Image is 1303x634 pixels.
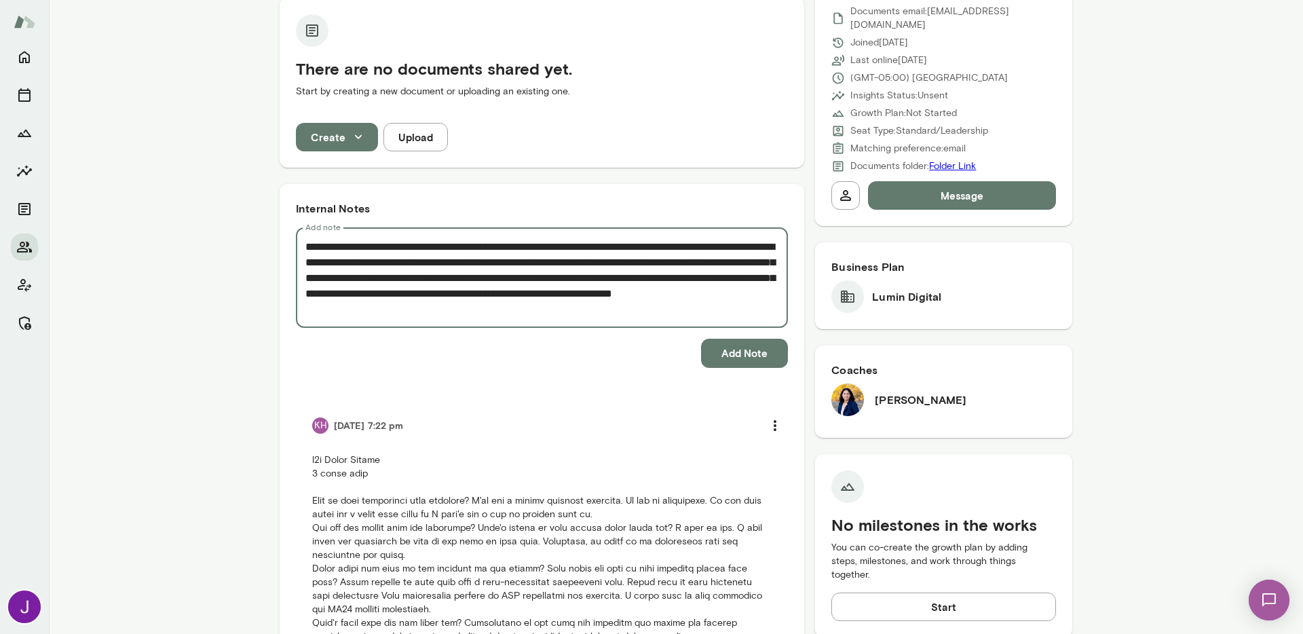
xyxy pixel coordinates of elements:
p: (GMT-05:00) [GEOGRAPHIC_DATA] [850,71,1008,85]
button: Start [831,593,1056,621]
p: Documents folder: [850,160,976,173]
h6: [PERSON_NAME] [875,392,966,408]
button: Create [296,123,378,151]
p: Matching preference: email [850,142,966,155]
button: Documents [11,195,38,223]
button: Members [11,234,38,261]
button: Growth Plan [11,119,38,147]
button: Manage [11,310,38,337]
p: Joined [DATE] [850,36,908,50]
p: Seat Type: Standard/Leadership [850,124,988,138]
button: Message [868,181,1056,210]
h6: Lumin Digital [872,288,941,305]
button: Add Note [701,339,788,367]
p: Insights Status: Unsent [850,89,948,102]
img: Jocelyn Grodin [8,591,41,623]
button: Sessions [11,81,38,109]
h6: Internal Notes [296,200,788,217]
a: Folder Link [929,160,976,172]
img: Jaya Jaware [831,384,864,416]
h5: No milestones in the works [831,514,1056,536]
p: You can co-create the growth plan by adding steps, milestones, and work through things together. [831,541,1056,582]
h5: There are no documents shared yet. [296,58,788,79]
p: Documents email: [EMAIL_ADDRESS][DOMAIN_NAME] [850,5,1056,32]
h6: Business Plan [831,259,1056,275]
button: Upload [383,123,448,151]
img: Mento [14,9,35,35]
div: KH [312,417,328,434]
h6: [DATE] 7:22 pm [334,419,403,432]
button: more [761,411,789,440]
p: Growth Plan: Not Started [850,107,957,120]
p: Last online [DATE] [850,54,927,67]
label: Add note [305,221,341,233]
button: Client app [11,272,38,299]
button: Insights [11,157,38,185]
button: Home [11,43,38,71]
h6: Coaches [831,362,1056,378]
p: Start by creating a new document or uploading an existing one. [296,85,788,98]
